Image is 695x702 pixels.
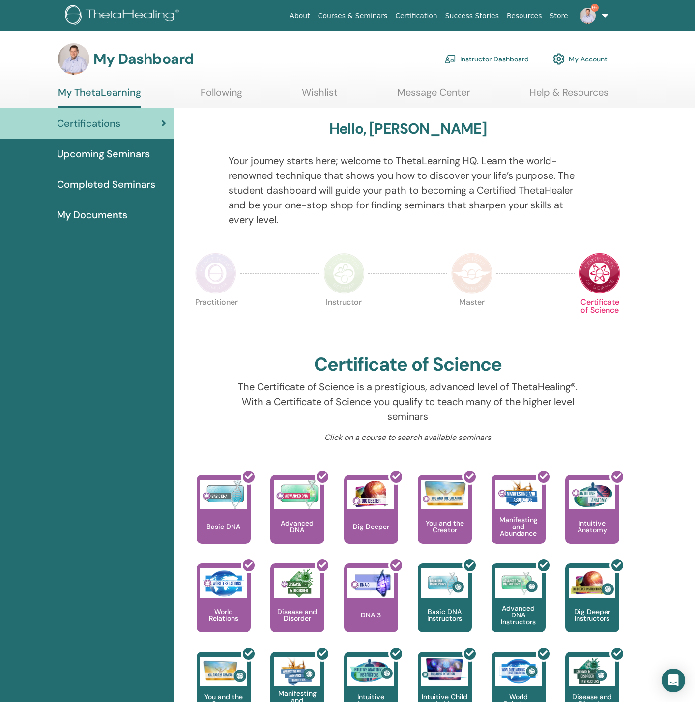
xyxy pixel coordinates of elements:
img: chalkboard-teacher.svg [444,55,456,63]
img: Basic DNA [200,480,247,509]
a: Following [201,87,242,106]
img: Intuitive Child In Me Instructors [421,657,468,681]
span: Completed Seminars [57,177,155,192]
p: Click on a course to search available seminars [229,432,587,443]
img: World Relations Instructors [495,657,542,686]
a: Manifesting and Abundance Manifesting and Abundance [492,475,546,563]
span: Certifications [57,116,120,131]
p: Basic DNA Instructors [418,608,472,622]
span: My Documents [57,207,127,222]
img: Instructor [323,253,365,294]
a: Resources [503,7,546,25]
a: Help & Resources [529,87,608,106]
a: Advanced DNA Advanced DNA [270,475,324,563]
a: Wishlist [302,87,338,106]
a: My ThetaLearning [58,87,141,108]
span: Upcoming Seminars [57,146,150,161]
img: Disease and Disorder [274,568,320,598]
img: Advanced DNA Instructors [495,568,542,598]
p: You and the Creator [418,520,472,533]
a: About [286,7,314,25]
a: Store [546,7,572,25]
img: DNA 3 [347,568,394,598]
a: Instructor Dashboard [444,48,529,70]
img: Dig Deeper Instructors [569,568,615,598]
a: Intuitive Anatomy Intuitive Anatomy [565,475,619,563]
img: You and the Creator Instructors [200,657,247,686]
a: My Account [553,48,608,70]
h2: Certificate of Science [314,353,502,376]
p: Intuitive Anatomy [565,520,619,533]
p: Dig Deeper [349,523,393,530]
p: Dig Deeper Instructors [565,608,619,622]
img: Advanced DNA [274,480,320,509]
p: Your journey starts here; welcome to ThetaLearning HQ. Learn the world-renowned technique that sh... [229,153,587,227]
img: Basic DNA Instructors [421,568,468,598]
a: World Relations World Relations [197,563,251,652]
p: Certificate of Science [579,298,620,340]
img: Master [451,253,492,294]
p: Master [451,298,492,340]
img: Intuitive Anatomy Instructors [347,657,394,686]
h3: My Dashboard [93,50,194,68]
img: Certificate of Science [579,253,620,294]
img: Intuitive Anatomy [569,480,615,509]
p: Advanced DNA [270,520,324,533]
p: Disease and Disorder [270,608,324,622]
img: logo.png [65,5,182,27]
img: You and the Creator [421,480,468,507]
img: default.jpg [580,8,596,24]
a: Basic DNA Instructors Basic DNA Instructors [418,563,472,652]
img: World Relations [200,568,247,598]
img: Manifesting and Abundance Instructors [274,657,320,686]
a: Disease and Disorder Disease and Disorder [270,563,324,652]
p: Advanced DNA Instructors [492,605,546,625]
img: cog.svg [553,51,565,67]
a: Message Center [397,87,470,106]
p: Instructor [323,298,365,340]
a: Certification [391,7,441,25]
a: Dig Deeper Dig Deeper [344,475,398,563]
h3: Hello, [PERSON_NAME] [329,120,487,138]
a: Courses & Seminars [314,7,392,25]
p: Manifesting and Abundance [492,516,546,537]
a: DNA 3 DNA 3 [344,563,398,652]
img: default.jpg [58,43,89,75]
p: Practitioner [195,298,236,340]
a: You and the Creator You and the Creator [418,475,472,563]
div: Open Intercom Messenger [662,669,685,692]
a: Advanced DNA Instructors Advanced DNA Instructors [492,563,546,652]
a: Dig Deeper Instructors Dig Deeper Instructors [565,563,619,652]
p: World Relations [197,608,251,622]
img: Dig Deeper [347,480,394,509]
p: The Certificate of Science is a prestigious, advanced level of ThetaHealing®. With a Certificate ... [229,380,587,424]
img: Practitioner [195,253,236,294]
a: Success Stories [441,7,503,25]
img: Disease and Disorder Instructors [569,657,615,686]
img: Manifesting and Abundance [495,480,542,509]
span: 9+ [591,4,599,12]
a: Basic DNA Basic DNA [197,475,251,563]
